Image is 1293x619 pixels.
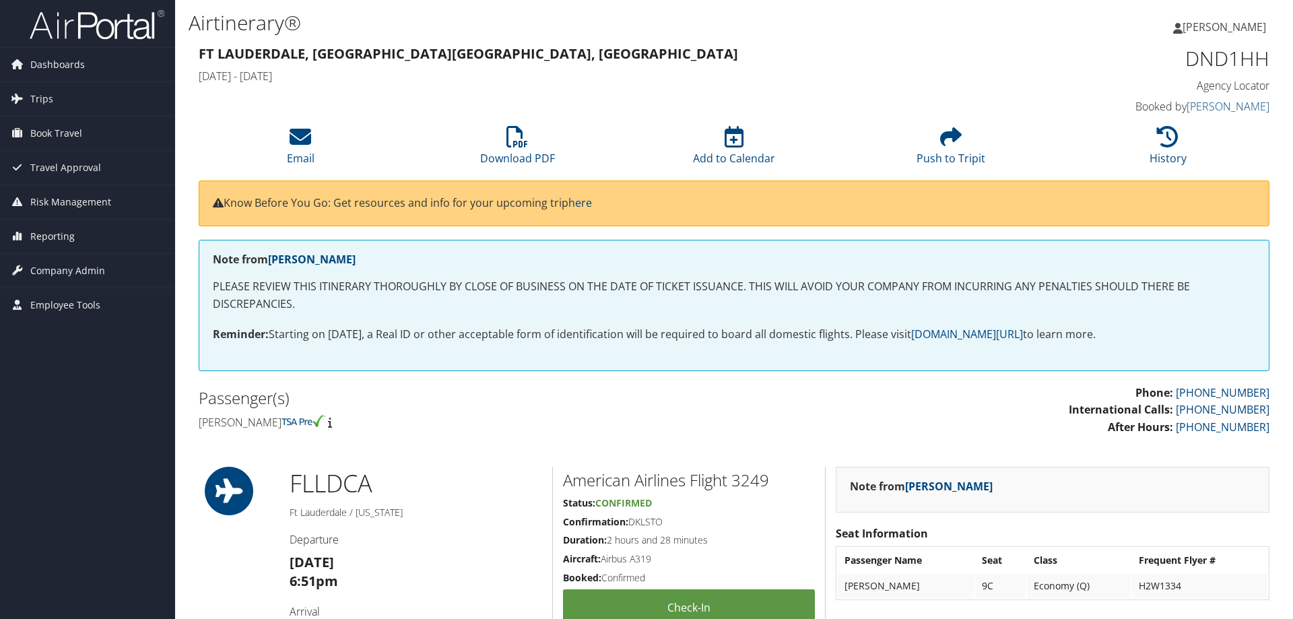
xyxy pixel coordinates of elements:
span: Dashboards [30,48,85,82]
strong: Aircraft: [563,552,601,565]
span: Confirmed [595,496,652,509]
h1: FLL DCA [290,467,542,500]
h1: DND1HH [1017,44,1269,73]
h4: [PERSON_NAME] [199,415,724,430]
td: [PERSON_NAME] [838,574,974,598]
strong: Note from [213,252,356,267]
strong: Reminder: [213,327,269,341]
strong: [DATE] [290,553,334,571]
a: [PERSON_NAME] [1173,7,1280,47]
strong: Note from [850,479,993,494]
strong: Status: [563,496,595,509]
strong: Duration: [563,533,607,546]
h5: Ft Lauderdale / [US_STATE] [290,506,542,519]
span: Trips [30,82,53,116]
th: Passenger Name [838,548,974,573]
strong: Phone: [1135,385,1173,400]
strong: 6:51pm [290,572,338,590]
a: Download PDF [480,133,555,166]
strong: Confirmation: [563,515,628,528]
td: Economy (Q) [1027,574,1131,598]
p: Know Before You Go: Get resources and info for your upcoming trip [213,195,1255,212]
td: 9C [975,574,1026,598]
img: tsa-precheck.png [281,415,325,427]
h4: Arrival [290,604,542,619]
p: PLEASE REVIEW THIS ITINERARY THOROUGHLY BY CLOSE OF BUSINESS ON THE DATE OF TICKET ISSUANCE. THIS... [213,278,1255,313]
a: [DOMAIN_NAME][URL] [911,327,1023,341]
a: [PHONE_NUMBER] [1176,420,1269,434]
h5: Airbus A319 [563,552,815,566]
th: Seat [975,548,1026,573]
strong: International Calls: [1069,402,1173,417]
a: [PERSON_NAME] [1187,99,1269,114]
span: Travel Approval [30,151,101,185]
span: Reporting [30,220,75,253]
p: Starting on [DATE], a Real ID or other acceptable form of identification will be required to boar... [213,326,1255,344]
a: Push to Tripit [917,133,985,166]
strong: Seat Information [836,526,928,541]
h5: 2 hours and 28 minutes [563,533,815,547]
th: Frequent Flyer # [1132,548,1267,573]
a: [PERSON_NAME] [268,252,356,267]
strong: Ft Lauderdale, [GEOGRAPHIC_DATA] [GEOGRAPHIC_DATA], [GEOGRAPHIC_DATA] [199,44,738,63]
span: Company Admin [30,254,105,288]
th: Class [1027,548,1131,573]
span: Risk Management [30,185,111,219]
span: Employee Tools [30,288,100,322]
a: Email [287,133,314,166]
a: here [568,195,592,210]
td: H2W1334 [1132,574,1267,598]
a: [PERSON_NAME] [905,479,993,494]
a: [PHONE_NUMBER] [1176,402,1269,417]
h4: [DATE] - [DATE] [199,69,997,84]
h2: American Airlines Flight 3249 [563,469,815,492]
strong: After Hours: [1108,420,1173,434]
h1: Airtinerary® [189,9,916,37]
a: Add to Calendar [693,133,775,166]
img: airportal-logo.png [30,9,164,40]
a: [PHONE_NUMBER] [1176,385,1269,400]
h2: Passenger(s) [199,387,724,410]
h5: Confirmed [563,571,815,585]
h4: Agency Locator [1017,78,1269,93]
strong: Booked: [563,571,601,584]
span: [PERSON_NAME] [1183,20,1266,34]
h4: Booked by [1017,99,1269,114]
a: History [1150,133,1187,166]
h4: Departure [290,532,542,547]
span: Book Travel [30,117,82,150]
h5: DKLSTO [563,515,815,529]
